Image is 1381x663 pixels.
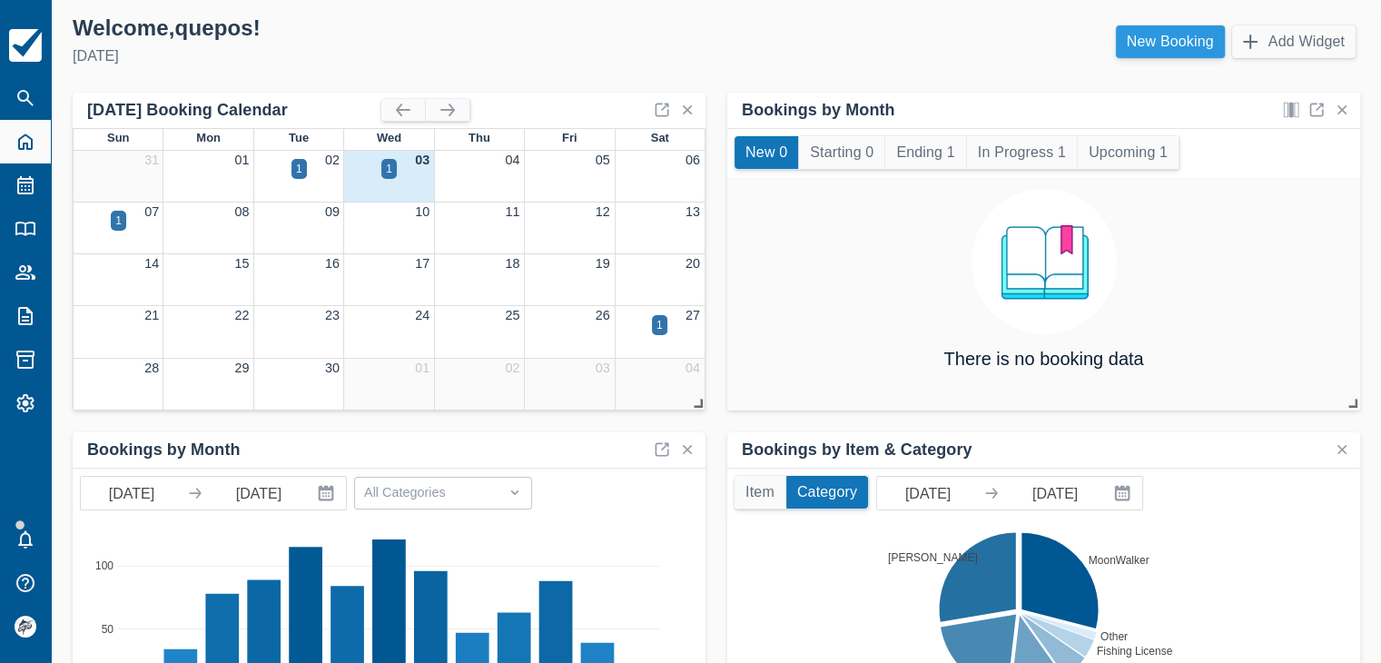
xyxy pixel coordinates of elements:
[596,308,610,322] a: 26
[506,483,524,501] span: Dropdown icon
[81,477,182,510] input: Start Date
[686,204,700,219] a: 13
[651,131,669,144] span: Sat
[144,153,159,167] a: 31
[972,189,1117,334] img: booking.png
[144,308,159,322] a: 21
[235,204,250,219] a: 08
[235,308,250,322] a: 22
[967,136,1077,169] button: In Progress 1
[386,161,392,177] div: 1
[877,477,979,510] input: Start Date
[1232,25,1356,58] button: Add Widget
[656,317,663,333] div: 1
[415,204,429,219] a: 10
[596,204,610,219] a: 12
[1106,477,1142,510] button: Interact with the calendar and add the check-in date for your trip.
[144,204,159,219] a: 07
[885,136,965,169] button: Ending 1
[144,361,159,375] a: 28
[786,476,868,509] button: Category
[196,131,221,144] span: Mon
[73,15,702,42] div: Welcome , quepos !
[742,100,895,121] div: Bookings by Month
[596,361,610,375] a: 03
[943,349,1143,369] h4: There is no booking data
[310,477,346,510] button: Interact with the calendar and add the check-in date for your trip.
[15,616,36,638] img: avatar
[415,361,429,375] a: 01
[415,256,429,271] a: 17
[325,256,340,271] a: 16
[686,308,700,322] a: 27
[144,256,159,271] a: 14
[735,476,785,509] button: Item
[235,256,250,271] a: 15
[73,45,702,67] div: [DATE]
[107,131,129,144] span: Sun
[325,361,340,375] a: 30
[505,153,519,167] a: 04
[415,153,429,167] a: 03
[289,131,309,144] span: Tue
[325,204,340,219] a: 09
[325,153,340,167] a: 02
[505,308,519,322] a: 25
[235,153,250,167] a: 01
[686,256,700,271] a: 20
[87,440,241,460] div: Bookings by Month
[296,161,302,177] div: 1
[87,100,381,121] div: [DATE] Booking Calendar
[208,477,310,510] input: End Date
[596,153,610,167] a: 05
[799,136,884,169] button: Starting 0
[596,256,610,271] a: 19
[469,131,490,144] span: Thu
[325,308,340,322] a: 23
[686,361,700,375] a: 04
[235,361,250,375] a: 29
[1078,136,1179,169] button: Upcoming 1
[505,256,519,271] a: 18
[742,440,972,460] div: Bookings by Item & Category
[115,213,122,229] div: 1
[1116,25,1225,58] a: New Booking
[735,136,798,169] button: New 0
[505,361,519,375] a: 02
[1004,477,1106,510] input: End Date
[686,153,700,167] a: 06
[415,308,429,322] a: 24
[377,131,401,144] span: Wed
[505,204,519,219] a: 11
[562,131,577,144] span: Fri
